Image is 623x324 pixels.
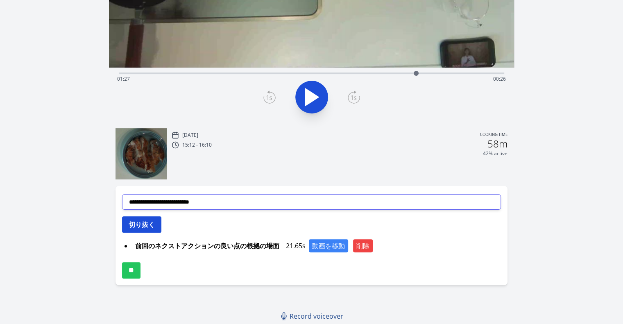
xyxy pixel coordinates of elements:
[182,142,212,148] p: 15:12 - 16:10
[132,239,501,252] div: 21.65s
[122,216,161,233] button: 切り抜く
[132,239,283,252] span: 前回のネクストアクションの良い点の根拠の場面
[182,132,198,138] p: [DATE]
[290,311,343,321] span: Record voiceover
[483,150,507,157] p: 42% active
[493,75,506,82] span: 00:26
[487,139,507,149] h2: 58m
[353,239,373,252] button: 削除
[309,239,348,252] button: 動画を移動
[117,75,130,82] span: 01:27
[116,128,167,179] img: 250903061247_thumb.jpeg
[480,131,507,139] p: Cooking time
